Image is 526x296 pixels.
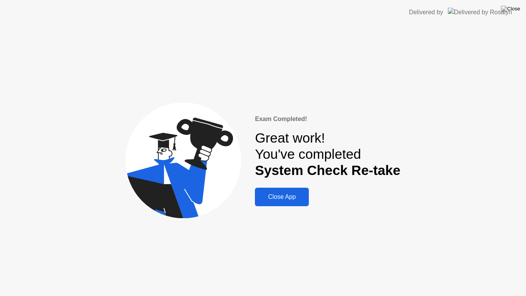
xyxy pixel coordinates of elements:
[255,188,309,206] button: Close App
[255,163,400,178] b: System Check Re-take
[501,6,520,12] img: Close
[257,193,307,200] div: Close App
[448,8,512,17] img: Delivered by Rosalyn
[255,114,400,124] div: Exam Completed!
[409,8,443,17] div: Delivered by
[255,130,400,179] div: Great work! You've completed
